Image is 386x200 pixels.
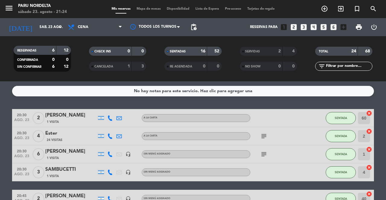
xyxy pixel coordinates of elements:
[353,5,361,12] i: turned_in_not
[14,129,29,136] span: 20:30
[128,64,130,68] strong: 1
[366,110,372,116] i: cancel
[17,65,41,68] span: SIN CONFIRMAR
[335,134,347,138] span: SENTADA
[64,64,70,69] strong: 12
[326,148,356,160] button: SENTADA
[321,5,328,12] i: add_circle_outline
[319,50,328,53] span: TOTAL
[245,50,260,53] span: SERVIDAS
[144,153,170,155] span: Sin menú asignado
[245,65,261,68] span: NO SHOW
[330,23,337,31] i: looks_6
[170,50,186,53] span: SENTADAS
[134,7,164,11] span: Mapa de mesas
[278,49,281,53] strong: 2
[335,116,347,120] span: SENTADA
[144,135,157,137] span: A LA CARTA
[325,63,372,70] input: Filtrar por nombre...
[125,152,131,157] i: headset_mic
[64,48,70,52] strong: 12
[292,49,296,53] strong: 4
[33,166,44,178] span: 3
[351,49,356,53] strong: 24
[366,164,372,170] i: cancel
[33,148,44,160] span: 6
[14,165,29,172] span: 20:30
[47,120,59,124] span: 1 Visita
[14,118,29,125] span: ago. 23
[78,25,88,29] span: Cena
[170,65,192,68] span: RE AGENDADA
[45,148,96,155] div: [PERSON_NAME]
[278,64,281,68] strong: 0
[190,23,197,31] span: pending_actions
[260,133,267,140] i: subject
[47,156,59,161] span: 1 Visita
[52,64,55,69] strong: 6
[52,58,55,62] strong: 0
[14,136,29,143] span: ago. 23
[45,111,96,119] div: [PERSON_NAME]
[290,23,298,31] i: looks_two
[292,64,296,68] strong: 0
[5,4,14,15] button: menu
[340,23,347,31] i: add_box
[47,174,59,179] span: 1 Visita
[370,23,378,31] i: power_settings_new
[5,20,36,34] i: [DATE]
[222,7,244,11] span: Pre-acceso
[260,151,267,158] i: subject
[56,23,63,31] i: arrow_drop_down
[326,130,356,142] button: SENTADA
[52,48,55,52] strong: 6
[192,7,222,11] span: Lista de Espera
[141,64,145,68] strong: 3
[337,5,344,12] i: exit_to_app
[280,23,288,31] i: looks_one
[14,154,29,161] span: ago. 23
[5,4,14,13] i: menu
[141,49,145,53] strong: 0
[94,65,113,68] span: CANCELADA
[94,50,111,53] span: CHECK INS
[14,172,29,179] span: ago. 23
[366,18,381,36] div: LOG OUT
[125,170,131,175] i: headset_mic
[335,152,347,156] span: SENTADA
[144,171,170,173] span: Sin menú asignado
[366,146,372,152] i: cancel
[144,117,157,119] span: A LA CARTA
[128,49,130,53] strong: 0
[355,23,362,31] span: print
[365,49,371,53] strong: 68
[326,112,356,124] button: SENTADA
[310,23,318,31] i: looks_4
[17,49,36,52] span: RESERVADAS
[144,197,170,200] span: Sin menú asignado
[370,5,377,12] i: search
[335,170,347,174] span: SENTADA
[217,64,220,68] strong: 0
[244,7,278,11] span: Tarjetas de regalo
[45,192,96,200] div: [PERSON_NAME]
[66,58,70,62] strong: 0
[14,192,29,199] span: 20:45
[201,49,205,53] strong: 16
[109,7,134,11] span: Mis reservas
[250,25,278,29] span: Reservas para
[47,138,62,142] span: 24 Visitas
[18,9,67,15] div: sábado 23. agosto - 21:24
[33,130,44,142] span: 4
[366,128,372,134] i: cancel
[14,147,29,154] span: 20:30
[164,7,192,11] span: Disponibilidad
[14,111,29,118] span: 20:30
[318,63,325,70] i: filter_list
[203,64,205,68] strong: 0
[214,49,220,53] strong: 52
[45,130,96,137] div: Ester
[300,23,308,31] i: looks_3
[134,88,252,95] div: No hay notas para este servicio. Haz clic para agregar una
[17,58,38,61] span: CONFIRMADA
